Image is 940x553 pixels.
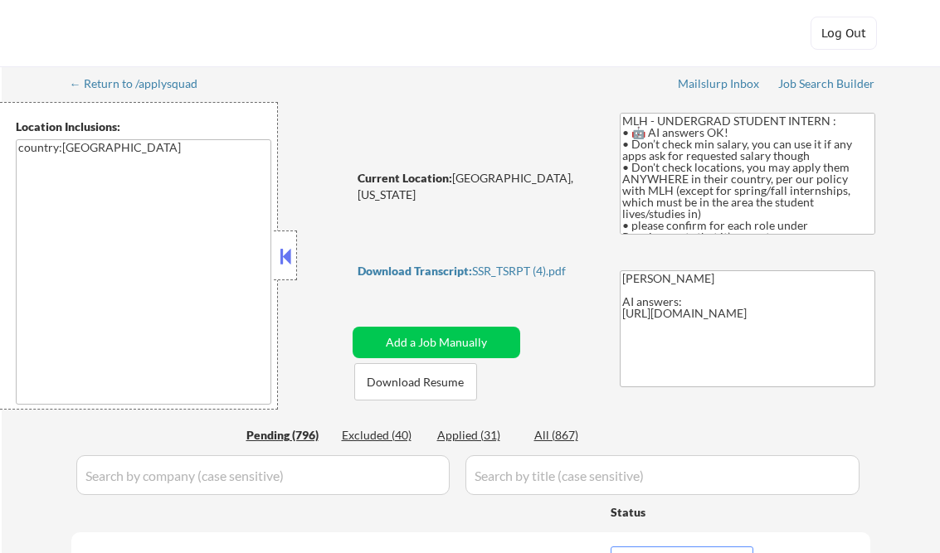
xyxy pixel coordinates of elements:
button: Download Resume [354,363,477,400]
div: [GEOGRAPHIC_DATA], [US_STATE] [358,170,592,202]
div: All (867) [534,427,617,444]
strong: Current Location: [358,171,452,185]
div: Mailslurp Inbox [678,78,761,90]
a: Download Transcript:SSR_TSRPT (4).pdf [358,264,588,281]
a: Mailslurp Inbox [678,77,761,94]
div: Job Search Builder [778,78,875,90]
div: SSR_TSRPT (4).pdf [358,265,588,277]
button: Add a Job Manually [353,327,520,358]
div: Location Inclusions: [16,119,271,135]
input: Search by title (case sensitive) [465,455,860,495]
div: Status [611,497,753,526]
button: Log Out [811,17,877,50]
strong: Download Transcript: [358,264,472,278]
a: Job Search Builder [778,77,875,94]
div: Pending (796) [246,427,329,444]
div: Applied (31) [437,427,520,444]
input: Search by company (case sensitive) [76,455,450,495]
a: ← Return to /applysquad [70,77,213,94]
div: ← Return to /applysquad [70,78,213,90]
div: Excluded (40) [342,427,425,444]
